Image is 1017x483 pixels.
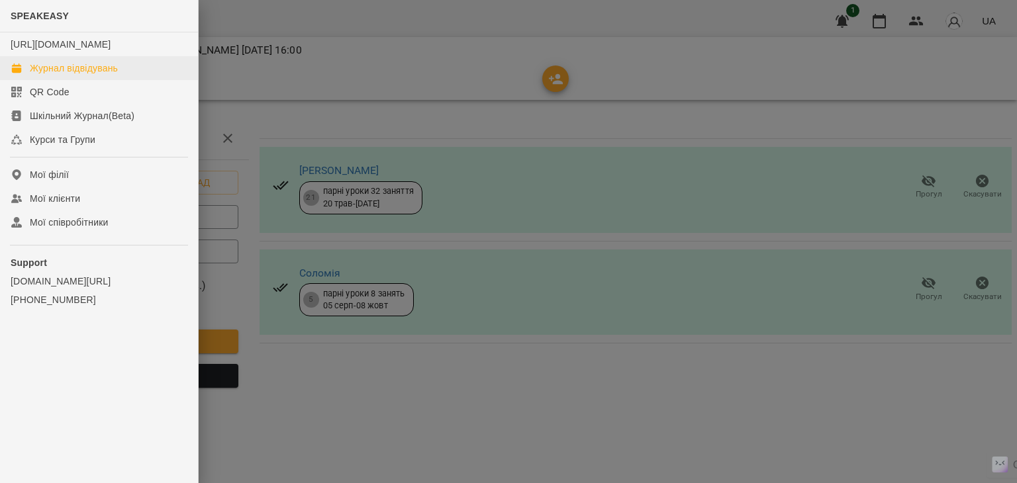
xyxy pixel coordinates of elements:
[30,133,95,146] div: Курси та Групи
[11,275,187,288] a: [DOMAIN_NAME][URL]
[11,256,187,269] p: Support
[11,39,111,50] a: [URL][DOMAIN_NAME]
[30,216,109,229] div: Мої співробітники
[11,293,187,306] a: [PHONE_NUMBER]
[30,192,80,205] div: Мої клієнти
[30,62,118,75] div: Журнал відвідувань
[11,11,69,21] span: SPEAKEASY
[30,85,70,99] div: QR Code
[30,168,69,181] div: Мої філії
[30,109,134,122] div: Шкільний Журнал(Beta)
